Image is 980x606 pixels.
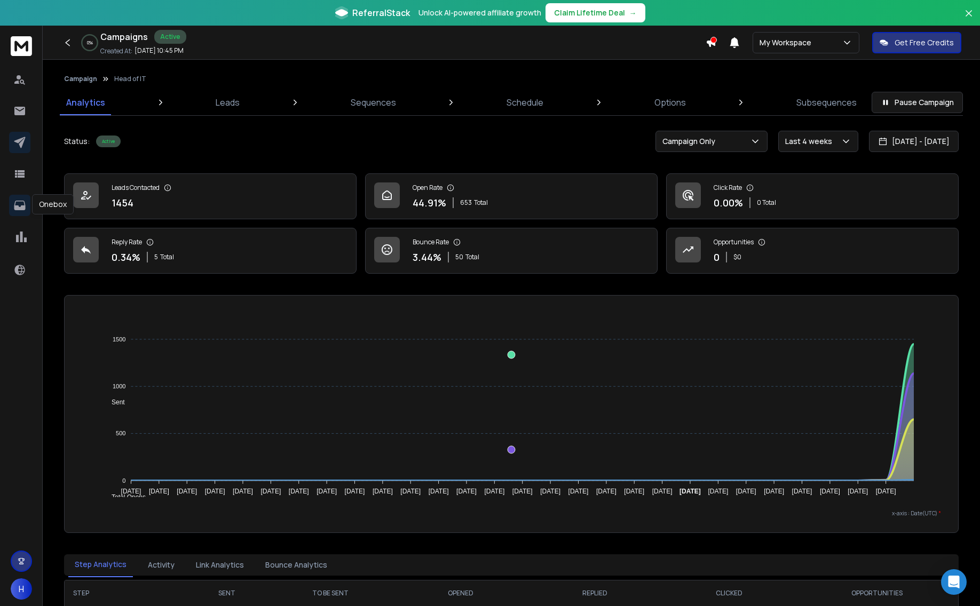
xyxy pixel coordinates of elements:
tspan: [DATE] [317,488,337,495]
span: Total Opens [104,493,146,501]
th: CLICKED [662,580,796,606]
p: Last 4 weeks [785,136,836,147]
p: 1454 [112,195,133,210]
p: Options [654,96,686,109]
button: Link Analytics [189,553,250,577]
p: Open Rate [413,184,442,192]
tspan: [DATE] [848,488,868,495]
span: 5 [154,253,158,261]
span: ReferralStack [352,6,410,19]
a: Opportunities0$0 [666,228,959,274]
p: 0 Total [757,198,776,207]
p: 44.91 % [413,195,446,210]
p: Created At: [100,47,132,55]
div: Active [154,30,186,44]
tspan: [DATE] [260,488,281,495]
a: Reply Rate0.34%5Total [64,228,357,274]
th: TO BE SENT [267,580,393,606]
p: x-axis : Date(UTC) [82,509,941,517]
tspan: [DATE] [652,488,673,495]
th: STEP [65,580,186,606]
p: Campaign Only [662,136,720,147]
span: 50 [455,253,463,261]
p: 0.00 % [714,195,743,210]
p: Get Free Credits [895,37,954,48]
tspan: [DATE] [540,488,560,495]
tspan: [DATE] [149,488,169,495]
button: Step Analytics [68,553,133,577]
tspan: [DATE] [344,488,365,495]
tspan: [DATE] [792,488,812,495]
button: Activity [141,553,181,577]
p: Leads [216,96,240,109]
button: Pause Campaign [872,92,963,113]
h1: Campaigns [100,30,148,43]
tspan: 1500 [113,336,125,342]
tspan: [DATE] [679,488,701,495]
tspan: [DATE] [512,488,533,495]
button: Close banner [962,6,976,32]
p: Bounce Rate [413,238,449,246]
button: H [11,578,32,600]
tspan: [DATE] [708,488,729,495]
p: Unlock AI-powered affiliate growth [418,7,541,18]
p: My Workspace [760,37,816,48]
span: → [629,7,637,18]
span: 653 [460,198,472,207]
p: Sequences [351,96,396,109]
tspan: [DATE] [289,488,309,495]
tspan: [DATE] [204,488,225,495]
th: OPENED [393,580,527,606]
span: Sent [104,398,125,406]
p: Head of IT [114,75,146,83]
tspan: [DATE] [456,488,477,495]
tspan: [DATE] [233,488,253,495]
tspan: [DATE] [568,488,589,495]
th: SENT [186,580,267,606]
div: Active [96,135,121,147]
div: Onebox [32,194,74,214]
p: Opportunities [714,238,754,246]
p: Schedule [507,96,543,109]
tspan: [DATE] [624,488,644,495]
tspan: 500 [116,430,125,436]
tspan: [DATE] [876,488,896,495]
a: Click Rate0.00%0 Total [666,173,959,219]
tspan: [DATE] [400,488,421,495]
p: Analytics [66,96,105,109]
tspan: [DATE] [596,488,617,495]
a: Schedule [500,90,550,115]
button: Claim Lifetime Deal→ [546,3,645,22]
th: REPLIED [528,580,662,606]
p: Subsequences [796,96,857,109]
tspan: [DATE] [429,488,449,495]
th: OPPORTUNITIES [796,580,958,606]
tspan: [DATE] [736,488,756,495]
p: Status: [64,136,90,147]
tspan: [DATE] [820,488,840,495]
p: Reply Rate [112,238,142,246]
a: Subsequences [790,90,863,115]
button: Campaign [64,75,97,83]
span: Total [160,253,174,261]
tspan: 1000 [113,383,125,389]
p: Click Rate [714,184,742,192]
p: 3.44 % [413,250,441,265]
p: [DATE] 10:45 PM [135,46,184,55]
p: Leads Contacted [112,184,160,192]
button: Get Free Credits [872,32,961,53]
tspan: [DATE] [177,488,197,495]
p: 0 % [87,39,93,46]
p: 0 [714,250,720,265]
a: Leads [209,90,246,115]
tspan: [DATE] [373,488,393,495]
a: Bounce Rate3.44%50Total [365,228,658,274]
span: Total [465,253,479,261]
button: [DATE] - [DATE] [869,131,959,152]
a: Open Rate44.91%653Total [365,173,658,219]
p: 0.34 % [112,250,140,265]
span: Total [474,198,488,207]
tspan: [DATE] [764,488,784,495]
